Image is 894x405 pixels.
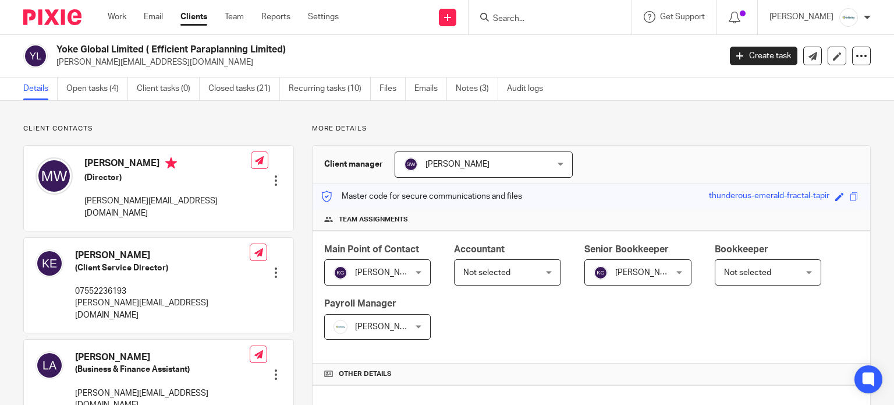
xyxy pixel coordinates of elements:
[321,191,522,202] p: Master code for secure communications and files
[75,249,250,262] h4: [PERSON_NAME]
[339,369,392,379] span: Other details
[492,14,597,24] input: Search
[84,157,251,172] h4: [PERSON_NAME]
[56,57,712,68] p: [PERSON_NAME][EMAIL_ADDRESS][DOMAIN_NAME]
[84,195,251,219] p: [PERSON_NAME][EMAIL_ADDRESS][DOMAIN_NAME]
[334,320,347,334] img: Infinity%20Logo%20with%20Whitespace%20.png
[56,44,581,56] h2: Yoke Global Limited ( Efficient Paraplanning Limited)
[769,11,833,23] p: [PERSON_NAME]
[225,11,244,23] a: Team
[208,78,280,100] a: Closed tasks (21)
[355,323,419,331] span: [PERSON_NAME]
[715,245,768,254] span: Bookkeeper
[261,11,290,23] a: Reports
[23,9,81,25] img: Pixie
[108,11,126,23] a: Work
[137,78,200,100] a: Client tasks (0)
[355,269,419,277] span: [PERSON_NAME]
[324,159,383,170] h3: Client manager
[615,269,679,277] span: [PERSON_NAME]
[463,269,510,277] span: Not selected
[507,78,552,100] a: Audit logs
[23,124,294,133] p: Client contacts
[75,262,250,274] h5: (Client Service Director)
[339,215,408,224] span: Team assignments
[594,266,608,280] img: svg%3E
[724,269,771,277] span: Not selected
[839,8,858,27] img: Infinity%20Logo%20with%20Whitespace%20.png
[36,351,63,379] img: svg%3E
[165,157,177,169] i: Primary
[404,157,418,171] img: svg%3E
[308,11,339,23] a: Settings
[180,11,207,23] a: Clients
[709,190,829,203] div: thunderous-emerald-fractal-tapir
[454,245,505,254] span: Accountant
[312,124,871,133] p: More details
[289,78,371,100] a: Recurring tasks (10)
[456,78,498,100] a: Notes (3)
[334,266,347,280] img: svg%3E
[660,13,705,21] span: Get Support
[379,78,406,100] a: Files
[324,245,419,254] span: Main Point of Contact
[23,44,48,68] img: svg%3E
[66,78,128,100] a: Open tasks (4)
[36,249,63,277] img: svg%3E
[730,47,797,65] a: Create task
[144,11,163,23] a: Email
[75,364,250,375] h5: (Business & Finance Assistant)
[23,78,58,100] a: Details
[75,351,250,364] h4: [PERSON_NAME]
[584,245,669,254] span: Senior Bookkeeper
[414,78,447,100] a: Emails
[324,299,396,308] span: Payroll Manager
[84,172,251,184] h5: (Director)
[36,157,73,195] img: svg%3E
[425,160,489,168] span: [PERSON_NAME]
[75,297,250,321] p: [PERSON_NAME][EMAIL_ADDRESS][DOMAIN_NAME]
[75,286,250,297] p: 07552236193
